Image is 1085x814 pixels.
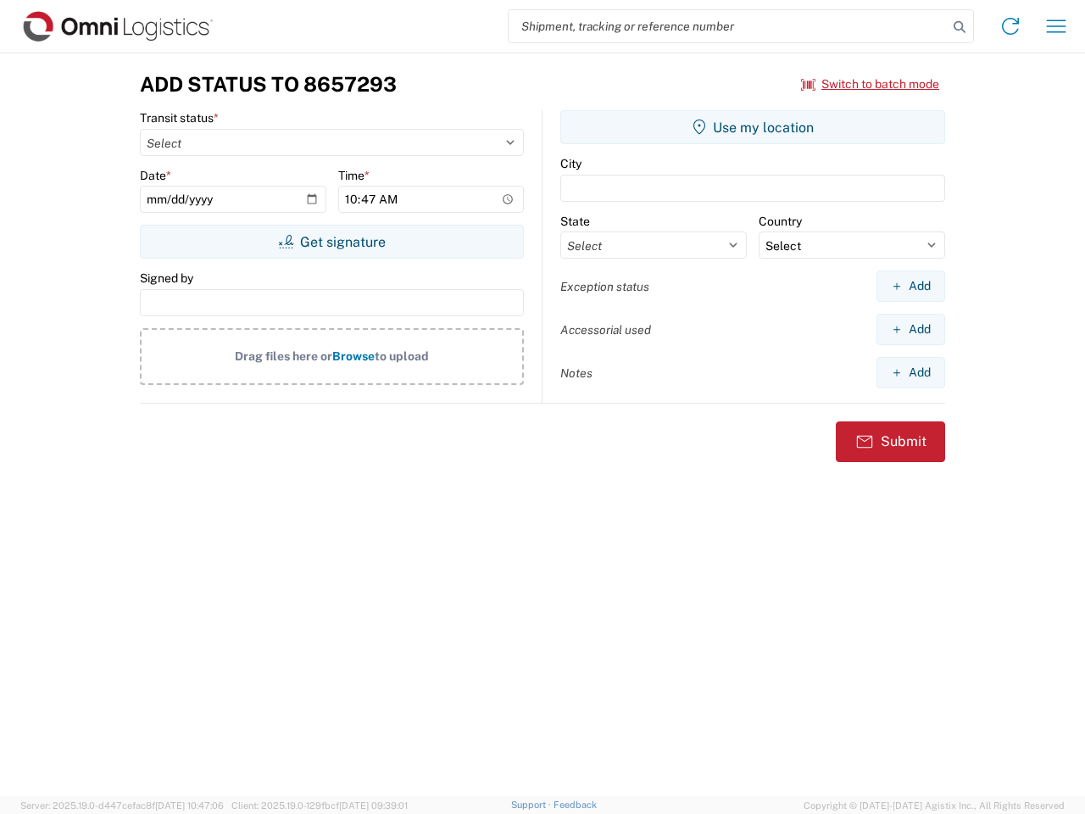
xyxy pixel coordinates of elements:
[140,110,219,125] label: Transit status
[140,72,397,97] h3: Add Status to 8657293
[332,349,375,363] span: Browse
[511,800,554,810] a: Support
[560,214,590,229] label: State
[140,225,524,259] button: Get signature
[554,800,597,810] a: Feedback
[140,270,193,286] label: Signed by
[560,156,581,171] label: City
[560,365,593,381] label: Notes
[801,70,939,98] button: Switch to batch mode
[235,349,332,363] span: Drag files here or
[804,798,1065,813] span: Copyright © [DATE]-[DATE] Agistix Inc., All Rights Reserved
[231,800,408,811] span: Client: 2025.19.0-129fbcf
[339,800,408,811] span: [DATE] 09:39:01
[876,314,945,345] button: Add
[560,279,649,294] label: Exception status
[560,110,945,144] button: Use my location
[509,10,948,42] input: Shipment, tracking or reference number
[155,800,224,811] span: [DATE] 10:47:06
[338,168,370,183] label: Time
[375,349,429,363] span: to upload
[876,357,945,388] button: Add
[20,800,224,811] span: Server: 2025.19.0-d447cefac8f
[836,421,945,462] button: Submit
[560,322,651,337] label: Accessorial used
[876,270,945,302] button: Add
[759,214,802,229] label: Country
[140,168,171,183] label: Date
